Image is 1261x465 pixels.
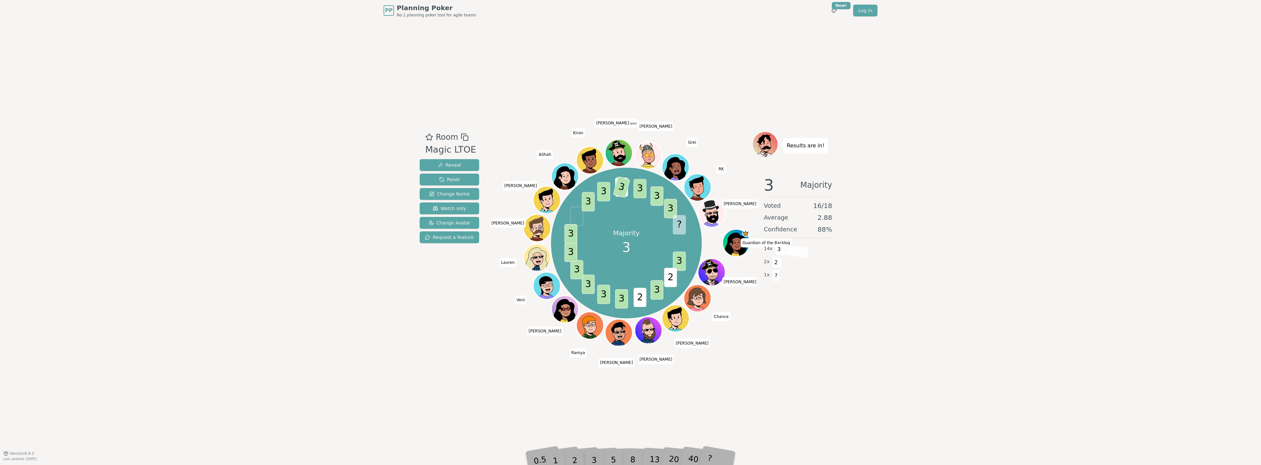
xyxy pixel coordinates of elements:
[772,270,780,281] span: ?
[490,219,526,228] span: Click to change your name
[629,122,637,125] span: (you)
[674,339,710,348] span: Click to change your name
[832,2,851,9] div: New!
[385,7,392,14] span: PP
[503,181,539,190] span: Click to change your name
[651,186,663,206] span: 3
[436,131,458,143] span: Room
[571,260,584,280] span: 3
[764,177,774,193] span: 3
[712,312,730,321] span: Click to change your name
[764,245,773,252] span: 14 x
[742,230,749,237] span: Guardian of the Backlog is the host
[425,143,476,157] div: Magic LTOE
[420,188,479,200] button: Change Name
[582,192,595,211] span: 3
[613,228,640,238] p: Majority
[598,358,634,367] span: Click to change your name
[664,268,677,287] span: 2
[828,5,840,16] button: New!
[817,213,832,222] span: 2.88
[772,257,780,268] span: 2
[787,141,825,150] p: Results are in!
[622,238,630,257] span: 3
[764,258,770,265] span: 2 x
[634,179,647,198] span: 3
[384,3,476,18] a: PPPlanning PokerNo.1 planning poker tool for agile teams
[673,215,686,235] span: ?
[764,271,770,279] span: 1 x
[420,231,479,243] button: Request a feature
[722,200,758,209] span: Click to change your name
[397,12,476,18] span: No.1 planning poker tool for agile teams
[813,201,832,210] span: 16 / 18
[775,244,783,255] span: 3
[420,202,479,214] button: Watch only
[570,349,587,358] span: Click to change your name
[673,252,686,271] span: 3
[722,277,758,286] span: Click to change your name
[638,122,674,131] span: Click to change your name
[515,296,527,305] span: Click to change your name
[595,119,638,128] span: Click to change your name
[613,176,630,198] span: 3
[397,3,476,12] span: Planning Poker
[425,131,433,143] button: Add as favourite
[420,174,479,185] button: Reset
[499,258,516,267] span: Click to change your name
[439,176,460,183] span: Reset
[420,159,479,171] button: Reveal
[10,451,34,456] span: Version 0.9.2
[564,243,577,262] span: 3
[717,165,725,174] span: Click to change your name
[800,177,832,193] span: Majority
[597,285,610,304] span: 3
[438,162,461,168] span: Reveal
[537,150,553,159] span: Click to change your name
[634,288,647,307] span: 2
[651,280,663,300] span: 3
[764,225,797,234] span: Confidence
[853,5,877,16] a: Log in
[429,220,471,226] span: Change Avatar
[564,224,577,243] span: 3
[3,451,34,456] button: Version0.9.2
[420,217,479,229] button: Change Avatar
[818,225,832,234] span: 88 %
[664,199,677,218] span: 3
[429,191,470,197] span: Change Name
[3,457,37,461] span: Last updated: [DATE]
[606,140,632,166] button: Click to change your avatar
[582,275,595,294] span: 3
[425,234,474,241] span: Request a feature
[571,128,585,137] span: Click to change your name
[597,182,610,201] span: 3
[741,238,792,247] span: Click to change your name
[686,138,698,147] span: Click to change your name
[764,201,781,210] span: Voted
[764,213,788,222] span: Average
[433,205,466,212] span: Watch only
[615,289,628,309] span: 3
[527,327,563,336] span: Click to change your name
[638,355,674,364] span: Click to change your name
